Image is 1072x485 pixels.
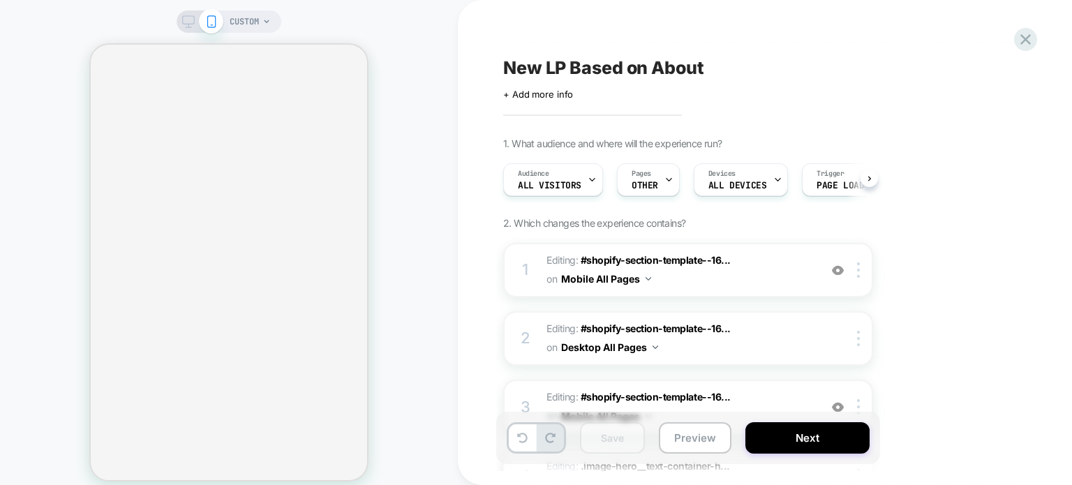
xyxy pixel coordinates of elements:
span: Page Load [817,181,864,191]
button: Mobile All Pages [561,406,651,426]
img: down arrow [646,277,651,281]
button: Next [745,422,870,454]
span: Editing : [546,320,812,357]
span: Trigger [817,169,844,179]
span: 1. What audience and where will the experience run? [503,137,722,149]
div: 1 [519,256,533,284]
img: crossed eye [832,264,844,276]
span: Audience [518,169,549,179]
span: 2. Which changes the experience contains? [503,217,685,229]
button: Preview [659,422,731,454]
span: CUSTOM [230,10,259,33]
span: on [546,270,557,288]
span: #shopify-section-template--16... [581,254,731,266]
img: crossed eye [832,401,844,413]
span: ALL DEVICES [708,181,766,191]
span: on [546,407,557,424]
img: down arrow [653,345,658,349]
span: OTHER [632,181,658,191]
span: + Add more info [503,89,573,100]
img: close [857,331,860,346]
span: New LP Based on About [503,57,704,78]
span: Editing : [546,251,812,289]
button: Save [580,422,645,454]
span: All Visitors [518,181,581,191]
span: Editing : [546,388,812,426]
button: Desktop All Pages [561,337,658,357]
button: Mobile All Pages [561,269,651,289]
div: 2 [519,324,533,352]
span: #shopify-section-template--16... [581,391,731,403]
span: #shopify-section-template--16... [581,322,731,334]
span: Pages [632,169,651,179]
img: close [857,399,860,415]
span: on [546,338,557,356]
span: Devices [708,169,736,179]
img: close [857,262,860,278]
div: 3 [519,394,533,421]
